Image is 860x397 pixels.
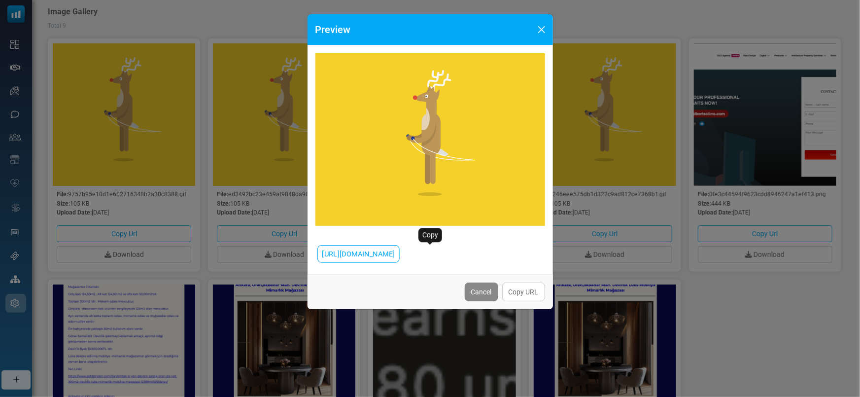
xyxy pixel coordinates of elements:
div: Copy [418,228,442,242]
button: Copy URL [502,283,545,301]
img: Preview [315,53,545,226]
span: [URL][DOMAIN_NAME] [322,248,395,260]
button: Close [534,22,549,37]
span: Copy [317,245,400,263]
h5: Preview [315,22,351,37]
button: Cancel [465,283,498,301]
